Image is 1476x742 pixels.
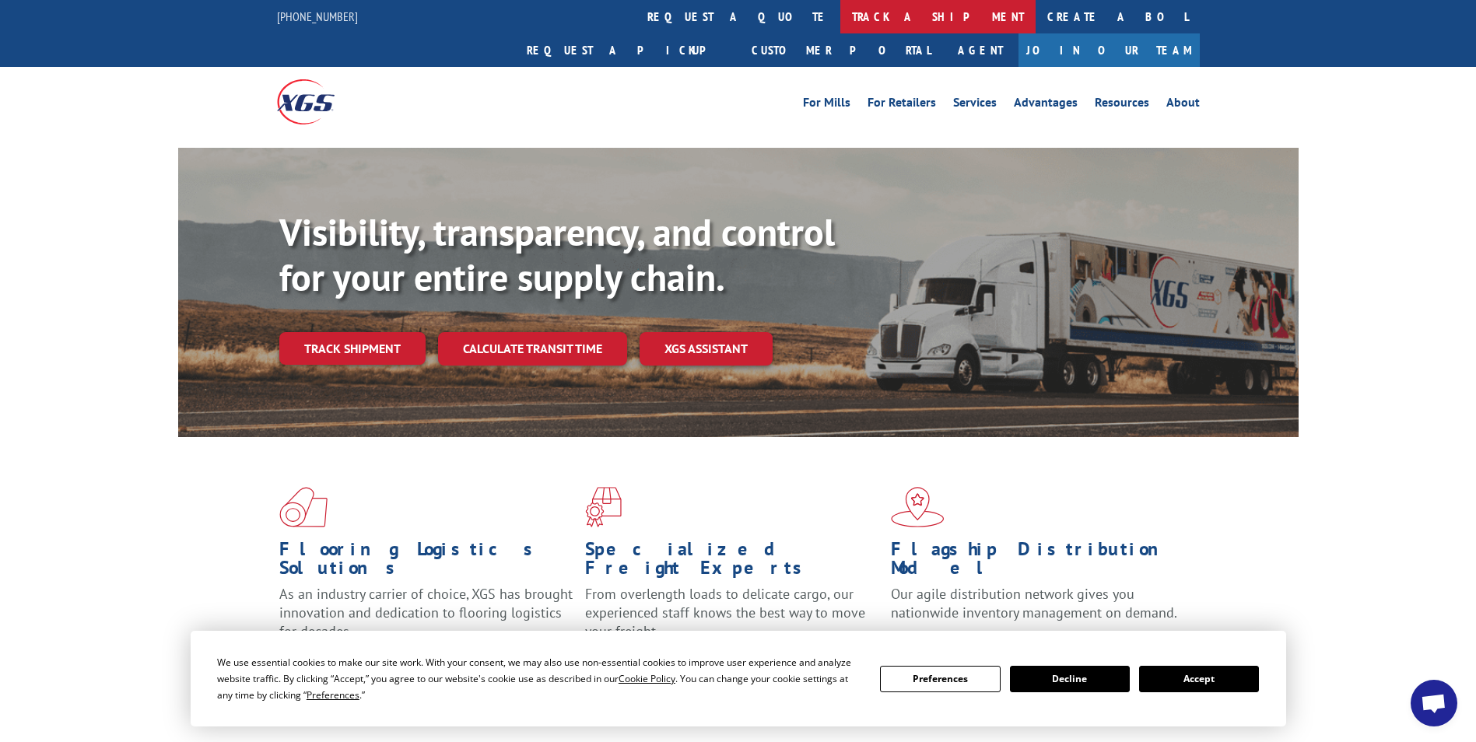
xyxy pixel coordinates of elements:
a: Advantages [1014,96,1078,114]
button: Preferences [880,666,1000,692]
a: About [1166,96,1200,114]
button: Decline [1010,666,1130,692]
a: Resources [1095,96,1149,114]
a: Join Our Team [1018,33,1200,67]
a: Agent [942,33,1018,67]
img: xgs-icon-focused-on-flooring-red [585,487,622,527]
a: XGS ASSISTANT [640,332,773,366]
h1: Flagship Distribution Model [891,540,1185,585]
div: We use essential cookies to make our site work. With your consent, we may also use non-essential ... [217,654,861,703]
a: For Mills [803,96,850,114]
a: Customer Portal [740,33,942,67]
b: Visibility, transparency, and control for your entire supply chain. [279,208,835,301]
span: Preferences [307,688,359,702]
span: As an industry carrier of choice, XGS has brought innovation and dedication to flooring logistics... [279,585,573,640]
a: For Retailers [868,96,936,114]
img: xgs-icon-total-supply-chain-intelligence-red [279,487,328,527]
h1: Flooring Logistics Solutions [279,540,573,585]
button: Accept [1139,666,1259,692]
div: Cookie Consent Prompt [191,631,1286,726]
a: Calculate transit time [438,332,627,366]
a: Track shipment [279,332,426,365]
p: From overlength loads to delicate cargo, our experienced staff knows the best way to move your fr... [585,585,879,654]
div: Open chat [1411,680,1457,726]
span: Our agile distribution network gives you nationwide inventory management on demand. [891,585,1177,621]
a: Services [953,96,997,114]
h1: Specialized Freight Experts [585,540,879,585]
a: Request a pickup [515,33,740,67]
a: [PHONE_NUMBER] [277,9,358,24]
img: xgs-icon-flagship-distribution-model-red [891,487,945,527]
span: Cookie Policy [619,672,675,685]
